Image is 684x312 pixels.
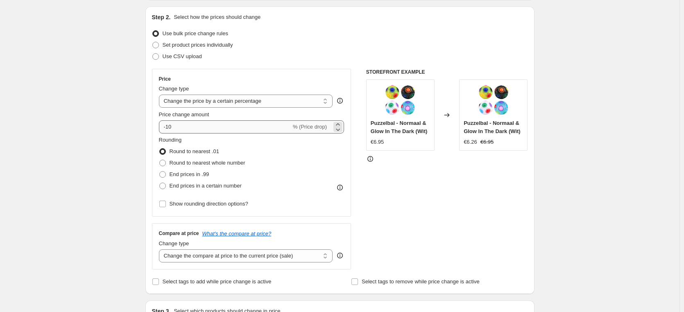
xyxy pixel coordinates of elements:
span: Use CSV upload [163,53,202,59]
span: Puzzelbal - Normaal & Glow In The Dark (Wit) [464,120,521,134]
div: €6.95 [371,138,384,146]
span: Rounding [159,137,182,143]
span: Select tags to remove while price change is active [362,278,480,285]
p: Select how the prices should change [174,13,260,21]
span: % (Price drop) [293,124,327,130]
h3: Compare at price [159,230,199,237]
span: Use bulk price change rules [163,30,228,36]
span: Puzzelbal - Normaal & Glow In The Dark (Wit) [371,120,428,134]
h3: Price [159,76,171,82]
span: Select tags to add while price change is active [163,278,272,285]
span: Change type [159,240,189,246]
span: Change type [159,86,189,92]
div: €6.26 [464,138,477,146]
button: What's the compare at price? [202,231,272,237]
input: -15 [159,120,291,133]
img: 546_80x.jpg [477,84,510,117]
span: End prices in a certain number [170,183,242,189]
span: Round to nearest whole number [170,160,245,166]
img: 546_80x.jpg [384,84,417,117]
div: help [336,251,344,260]
h2: Step 2. [152,13,171,21]
span: Set product prices individually [163,42,233,48]
span: Round to nearest .01 [170,148,219,154]
span: Price change amount [159,111,209,118]
div: help [336,97,344,105]
h6: STOREFRONT EXAMPLE [366,69,528,75]
strike: €6.95 [480,138,494,146]
span: Show rounding direction options? [170,201,248,207]
span: End prices in .99 [170,171,209,177]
